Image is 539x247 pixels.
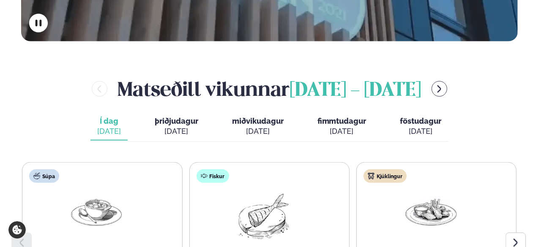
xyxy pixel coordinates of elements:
span: föstudagur [400,117,442,125]
h2: Matseðill vikunnar [118,75,421,103]
span: miðvikudagur [232,117,284,125]
span: [DATE] - [DATE] [290,81,421,100]
div: Súpa [29,169,59,183]
div: [DATE] [232,126,284,136]
img: fish.png [237,190,291,244]
div: [DATE] [155,126,198,136]
img: Chicken-wings-legs.png [404,190,458,229]
span: Í dag [97,116,121,126]
img: fish.svg [201,173,208,179]
span: fimmtudagur [317,117,367,125]
div: Kjúklingur [364,169,407,183]
button: miðvikudagur [DATE] [225,113,290,141]
img: Soup.png [69,190,123,229]
button: menu-btn-left [92,81,107,97]
button: föstudagur [DATE] [394,113,449,141]
a: Cookie settings [8,221,26,239]
button: þriðjudagur [DATE] [148,113,205,141]
button: fimmtudagur [DATE] [311,113,373,141]
img: chicken.svg [368,173,375,179]
button: Í dag [DATE] [90,113,128,141]
button: menu-btn-right [432,81,447,97]
img: soup.svg [33,173,40,179]
div: [DATE] [97,126,121,136]
div: [DATE] [317,126,367,136]
span: þriðjudagur [155,117,198,125]
div: Fiskur [197,169,229,183]
div: [DATE] [400,126,442,136]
